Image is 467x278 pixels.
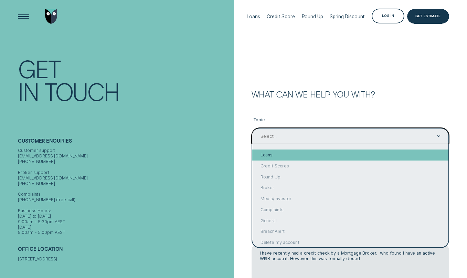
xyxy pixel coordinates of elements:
[267,14,295,19] div: Credit Score
[252,215,448,226] div: General
[252,150,448,161] div: Loans
[252,90,449,99] h2: What can we help you with?
[45,9,57,24] img: Wisr
[18,138,231,148] h2: Customer Enquiries
[252,113,449,128] label: Topic
[302,14,323,19] div: Round Up
[261,134,277,139] div: Select...
[18,256,231,262] div: [STREET_ADDRESS]
[252,161,448,172] div: Credit Scores
[44,80,119,103] div: Touch
[252,193,448,204] div: Media/Investor
[252,182,448,193] div: Broker
[18,80,39,103] div: In
[247,14,260,19] div: Loans
[407,9,449,24] a: Get Estimate
[18,57,231,103] h1: Get In Touch
[18,246,231,256] h2: Office Location
[330,14,365,19] div: Spring Discount
[372,9,404,23] button: Log in
[252,172,448,183] div: Round Up
[18,57,60,80] div: Get
[252,226,448,237] div: BreachAlert
[18,148,231,235] div: Customer support [EMAIL_ADDRESS][DOMAIN_NAME] [PHONE_NUMBER] Broker support [EMAIL_ADDRESS][DOMAI...
[252,237,448,248] div: Delete my account
[252,204,448,215] div: Complaints
[16,9,31,24] button: Open Menu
